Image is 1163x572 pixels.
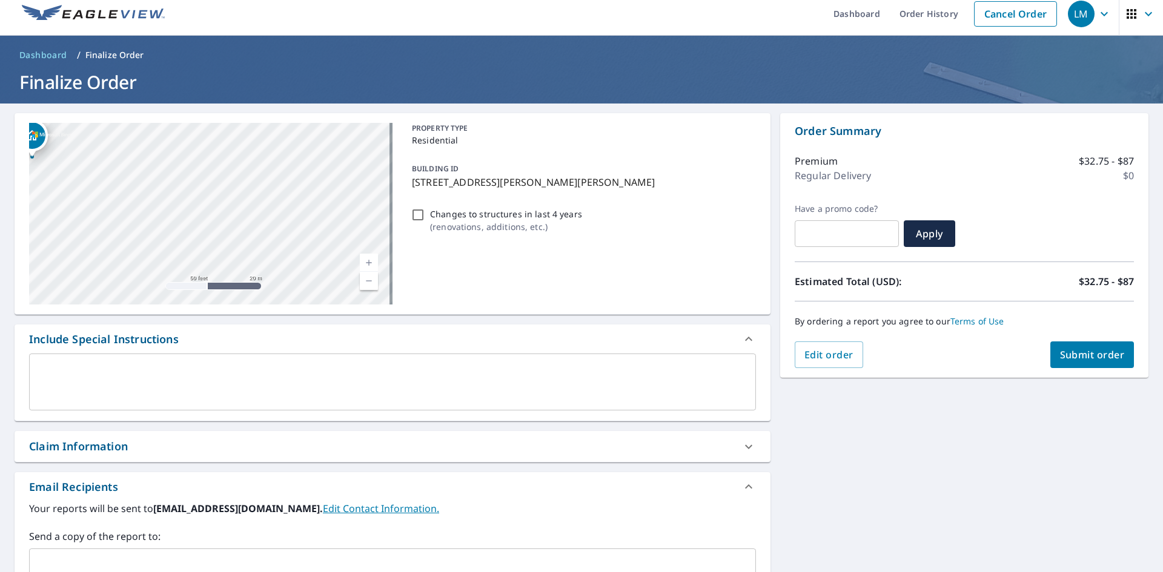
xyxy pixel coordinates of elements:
[323,502,439,515] a: EditContactInfo
[15,431,770,462] div: Claim Information
[77,48,81,62] li: /
[19,49,67,61] span: Dashboard
[430,208,582,220] p: Changes to structures in last 4 years
[795,316,1134,327] p: By ordering a report you agree to our
[29,501,756,516] label: Your reports will be sent to
[22,5,165,23] img: EV Logo
[15,472,770,501] div: Email Recipients
[913,227,946,240] span: Apply
[412,163,459,174] p: BUILDING ID
[412,123,751,134] p: PROPERTY TYPE
[1050,341,1135,368] button: Submit order
[804,348,853,361] span: Edit order
[15,324,770,353] div: Include Special Instructions
[29,529,756,544] label: Send a copy of the report to:
[950,315,1004,327] a: Terms of Use
[795,123,1134,139] p: Order Summary
[16,120,48,157] div: Dropped pin, building 1, Residential property, 623 Berry Rd Howard, OH 43028
[795,274,964,289] p: Estimated Total (USD):
[974,1,1057,27] a: Cancel Order
[15,70,1148,94] h1: Finalize Order
[412,175,751,189] p: [STREET_ADDRESS][PERSON_NAME][PERSON_NAME]
[1060,348,1125,361] span: Submit order
[904,220,955,247] button: Apply
[1079,274,1134,289] p: $32.75 - $87
[153,502,323,515] b: [EMAIL_ADDRESS][DOMAIN_NAME].
[85,49,144,61] p: Finalize Order
[360,254,378,272] a: Current Level 19, Zoom In
[795,168,871,183] p: Regular Delivery
[795,203,899,214] label: Have a promo code?
[795,341,863,368] button: Edit order
[1079,154,1134,168] p: $32.75 - $87
[430,220,582,233] p: ( renovations, additions, etc. )
[1068,1,1095,27] div: LM
[15,45,1148,65] nav: breadcrumb
[15,45,72,65] a: Dashboard
[1123,168,1134,183] p: $0
[29,438,128,455] div: Claim Information
[29,479,118,495] div: Email Recipients
[29,331,179,347] div: Include Special Instructions
[795,154,838,168] p: Premium
[412,134,751,146] p: Residential
[360,272,378,290] a: Current Level 19, Zoom Out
